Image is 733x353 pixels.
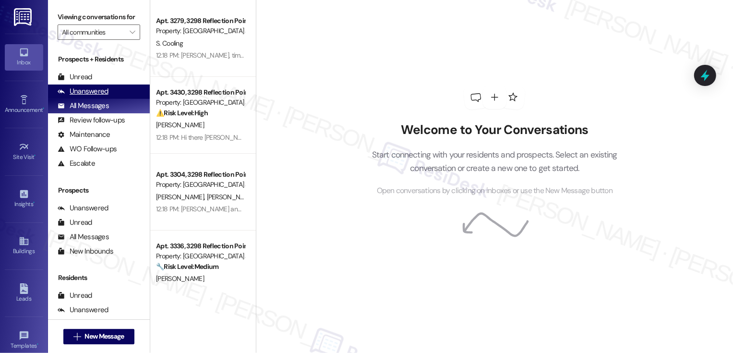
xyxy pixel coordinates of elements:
[5,280,43,306] a: Leads
[35,152,36,159] span: •
[14,8,34,26] img: ResiDesk Logo
[156,97,245,108] div: Property: [GEOGRAPHIC_DATA] at [GEOGRAPHIC_DATA]
[58,72,92,82] div: Unread
[156,133,543,142] div: 12:18 PM: Hi there [PERSON_NAME]! I just wanted to check in and ask if you are happy with your ho...
[156,193,207,201] span: [PERSON_NAME]
[37,341,38,348] span: •
[58,203,108,213] div: Unanswered
[5,186,43,212] a: Insights •
[357,148,632,175] p: Start connecting with your residents and prospects. Select an existing conversation or create a n...
[73,333,81,341] i: 
[63,329,134,344] button: New Message
[58,144,117,154] div: WO Follow-ups
[5,44,43,70] a: Inbox
[43,105,44,112] span: •
[58,246,113,256] div: New Inbounds
[130,28,135,36] i: 
[48,54,150,64] div: Prospects + Residents
[58,101,109,111] div: All Messages
[156,121,204,129] span: [PERSON_NAME]
[156,262,218,271] strong: 🔧 Risk Level: Medium
[58,115,125,125] div: Review follow-ups
[156,109,208,117] strong: ⚠️ Risk Level: High
[62,24,125,40] input: All communities
[156,16,245,26] div: Apt. 3279, 3298 Reflection Pointe
[84,331,124,341] span: New Message
[58,291,92,301] div: Unread
[58,10,140,24] label: Viewing conversations for
[5,233,43,259] a: Buildings
[156,39,183,48] span: S. Cooling
[48,185,150,195] div: Prospects
[58,86,108,97] div: Unanswered
[58,130,110,140] div: Maintenance
[33,199,35,206] span: •
[58,158,95,169] div: Escalate
[156,26,245,36] div: Property: [GEOGRAPHIC_DATA] at [GEOGRAPHIC_DATA]
[5,139,43,165] a: Site Visit •
[156,274,204,283] span: [PERSON_NAME]
[156,241,245,251] div: Apt. 3336, 3298 Reflection Pointe
[357,122,632,138] h2: Welcome to Your Conversations
[58,305,108,315] div: Unanswered
[156,87,245,97] div: Apt. 3430, 3298 Reflection Pointe
[156,180,245,190] div: Property: [GEOGRAPHIC_DATA] at [GEOGRAPHIC_DATA]
[377,185,613,197] span: Open conversations by clicking on inboxes or use the New Message button
[58,218,92,228] div: Unread
[48,273,150,283] div: Residents
[206,193,254,201] span: [PERSON_NAME]
[156,251,245,261] div: Property: [GEOGRAPHIC_DATA] at [GEOGRAPHIC_DATA]
[156,170,245,180] div: Apt. 3304, 3298 Reflection Pointe
[58,232,109,242] div: All Messages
